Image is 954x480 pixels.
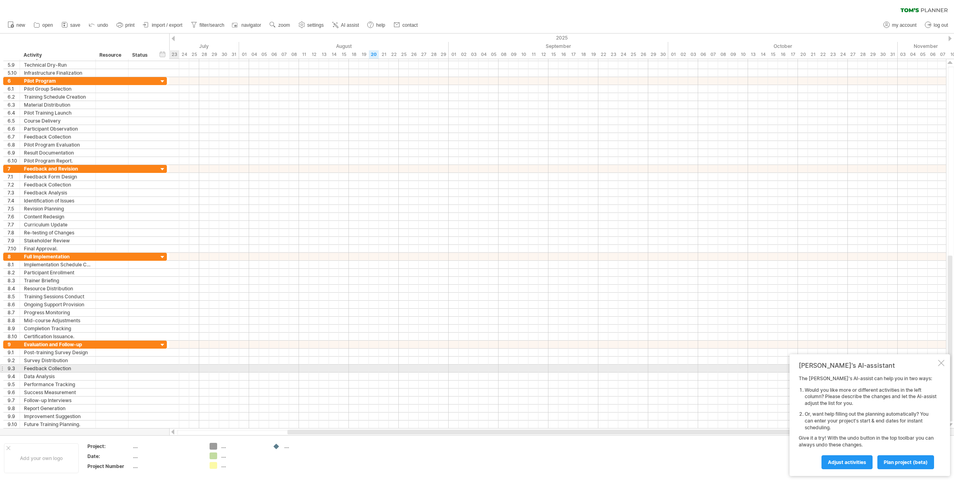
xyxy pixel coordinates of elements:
div: Thursday, 9 October 2025 [728,50,738,59]
div: Participant Enrollment [24,269,91,276]
div: 9.3 [8,365,20,372]
div: Thursday, 6 November 2025 [928,50,938,59]
div: Friday, 7 November 2025 [938,50,948,59]
div: Wednesday, 29 October 2025 [868,50,878,59]
div: Friday, 31 October 2025 [888,50,898,59]
div: Friday, 19 September 2025 [588,50,598,59]
div: Wednesday, 8 October 2025 [718,50,728,59]
div: 6.7 [8,133,20,141]
div: Wednesday, 5 November 2025 [918,50,928,59]
div: Project: [87,443,131,450]
div: 9.2 [8,357,20,364]
div: Thursday, 30 October 2025 [878,50,888,59]
div: Pilot Program Report. [24,157,91,165]
div: .... [221,462,265,469]
div: Monday, 1 September 2025 [449,50,459,59]
a: print [115,20,137,30]
a: zoom [267,20,292,30]
div: Re-testing of Changes [24,229,91,236]
div: Wednesday, 20 August 2025 [369,50,379,59]
div: Feedback Collection [24,365,91,372]
div: Resource Distribution [24,285,91,292]
div: 9.9 [8,413,20,420]
div: Wednesday, 10 September 2025 [519,50,528,59]
div: Activity [24,51,91,59]
a: open [32,20,55,30]
div: Wednesday, 3 September 2025 [469,50,479,59]
div: Tuesday, 9 September 2025 [509,50,519,59]
div: 9.4 [8,373,20,380]
div: Pilot Program [24,77,91,85]
div: Date: [87,453,131,460]
div: 6.10 [8,157,20,165]
div: Tuesday, 2 September 2025 [459,50,469,59]
div: Thursday, 18 September 2025 [578,50,588,59]
div: 7.1 [8,173,20,180]
li: Or, want help filling out the planning automatically? You can enter your project's start & end da... [805,411,936,431]
div: Wednesday, 13 August 2025 [319,50,329,59]
div: 8.4 [8,285,20,292]
span: filter/search [200,22,224,28]
div: Monday, 6 October 2025 [698,50,708,59]
div: Curriculum Update [24,221,91,228]
div: 9.8 [8,405,20,412]
div: 6 [8,77,20,85]
div: .... [133,463,200,470]
a: new [6,20,28,30]
div: Friday, 24 October 2025 [838,50,848,59]
div: 6.4 [8,109,20,117]
div: 9.1 [8,349,20,356]
div: Post-training Survey Design [24,349,91,356]
div: Tuesday, 12 August 2025 [309,50,319,59]
div: 8.2 [8,269,20,276]
span: navigator [241,22,261,28]
div: Friday, 5 September 2025 [489,50,499,59]
div: October 2025 [668,42,898,50]
div: Monday, 20 October 2025 [798,50,808,59]
div: Status [132,51,150,59]
div: Identification of Issues [24,197,91,204]
div: Course Delivery [24,117,91,125]
div: 7.2 [8,181,20,188]
div: Survey Distribution [24,357,91,364]
div: Success Measurement [24,389,91,396]
div: 7.9 [8,237,20,244]
div: Tuesday, 29 July 2025 [209,50,219,59]
div: 8.8 [8,317,20,324]
div: September 2025 [449,42,668,50]
div: Feedback Collection [24,181,91,188]
div: Wednesday, 30 July 2025 [219,50,229,59]
div: Wednesday, 17 September 2025 [568,50,578,59]
div: Add your own logo [4,443,79,473]
div: 9.5 [8,381,20,388]
div: Wednesday, 15 October 2025 [768,50,778,59]
div: Tuesday, 16 September 2025 [558,50,568,59]
div: Friday, 29 August 2025 [439,50,449,59]
div: Follow-up Interviews [24,397,91,404]
div: Resource [99,51,124,59]
div: 9.6 [8,389,20,396]
a: settings [297,20,326,30]
div: Monday, 27 October 2025 [848,50,858,59]
div: 7 [8,165,20,173]
div: Monday, 29 September 2025 [648,50,658,59]
div: Thursday, 4 September 2025 [479,50,489,59]
div: [PERSON_NAME]'s AI-assistant [799,361,936,369]
div: Tuesday, 19 August 2025 [359,50,369,59]
div: Thursday, 14 August 2025 [329,50,339,59]
div: 7.10 [8,245,20,252]
div: Thursday, 21 August 2025 [379,50,389,59]
div: Thursday, 28 August 2025 [429,50,439,59]
div: Friday, 15 August 2025 [339,50,349,59]
div: Ongoing Support Provision [24,301,91,308]
a: AI assist [330,20,361,30]
div: Monday, 4 August 2025 [249,50,259,59]
div: Thursday, 16 October 2025 [778,50,788,59]
div: Tuesday, 5 August 2025 [259,50,269,59]
div: 6.3 [8,101,20,109]
span: help [376,22,385,28]
span: undo [97,22,108,28]
div: Feedback Collection [24,133,91,141]
div: Pilot Group Selection [24,85,91,93]
span: settings [307,22,324,28]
